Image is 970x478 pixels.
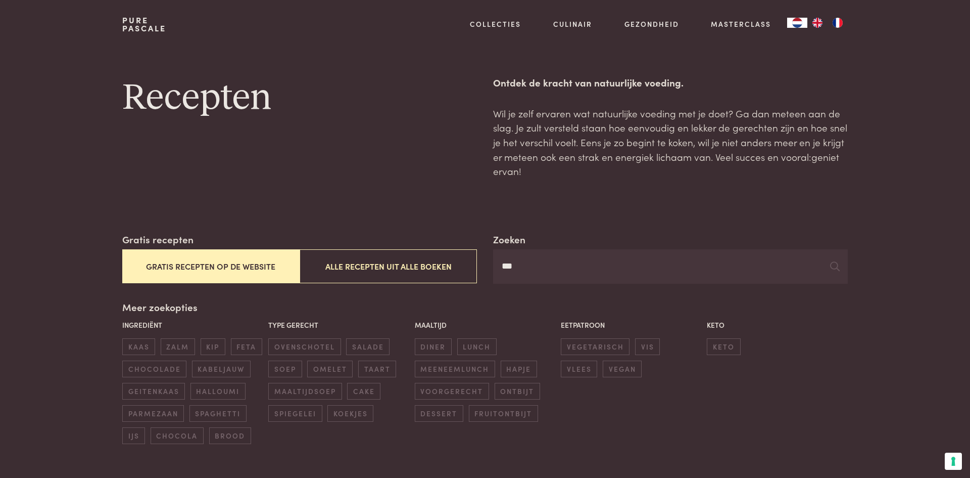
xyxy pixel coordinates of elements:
label: Zoeken [493,232,525,247]
a: NL [787,18,807,28]
span: geitenkaas [122,383,185,400]
a: Masterclass [711,19,771,29]
h1: Recepten [122,75,477,121]
span: feta [231,338,262,355]
button: Uw voorkeuren voor toestemming voor trackingtechnologieën [945,453,962,470]
a: Collecties [470,19,521,29]
span: brood [209,427,251,444]
p: Type gerecht [268,320,409,330]
button: Alle recepten uit alle boeken [300,249,477,283]
span: ovenschotel [268,338,341,355]
span: zalm [161,338,195,355]
span: taart [358,361,396,377]
span: hapje [501,361,537,377]
span: kip [201,338,225,355]
ul: Language list [807,18,848,28]
span: ijs [122,427,145,444]
label: Gratis recepten [122,232,193,247]
span: maaltijdsoep [268,383,342,400]
span: ontbijt [495,383,540,400]
span: koekjes [327,405,373,422]
span: vegetarisch [561,338,629,355]
span: soep [268,361,302,377]
p: Keto [707,320,848,330]
p: Maaltijd [415,320,556,330]
span: salade [346,338,390,355]
div: Language [787,18,807,28]
span: cake [347,383,380,400]
span: diner [415,338,452,355]
span: halloumi [190,383,246,400]
span: vegan [603,361,642,377]
span: vlees [561,361,597,377]
span: omelet [307,361,353,377]
a: FR [828,18,848,28]
a: Culinair [553,19,592,29]
span: keto [707,338,740,355]
a: EN [807,18,828,28]
span: meeneemlunch [415,361,495,377]
span: spaghetti [189,405,247,422]
span: kabeljauw [192,361,251,377]
span: lunch [457,338,497,355]
span: voorgerecht [415,383,489,400]
aside: Language selected: Nederlands [787,18,848,28]
strong: Ontdek de kracht van natuurlijke voeding. [493,75,684,89]
span: chocola [151,427,204,444]
p: Eetpatroon [561,320,702,330]
p: Ingrediënt [122,320,263,330]
a: PurePascale [122,16,166,32]
span: kaas [122,338,155,355]
button: Gratis recepten op de website [122,249,300,283]
span: chocolade [122,361,186,377]
span: vis [635,338,660,355]
p: Wil je zelf ervaren wat natuurlijke voeding met je doet? Ga dan meteen aan de slag. Je zult verst... [493,106,848,179]
span: dessert [415,405,463,422]
span: parmezaan [122,405,184,422]
span: fruitontbijt [469,405,538,422]
span: spiegelei [268,405,322,422]
a: Gezondheid [624,19,679,29]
